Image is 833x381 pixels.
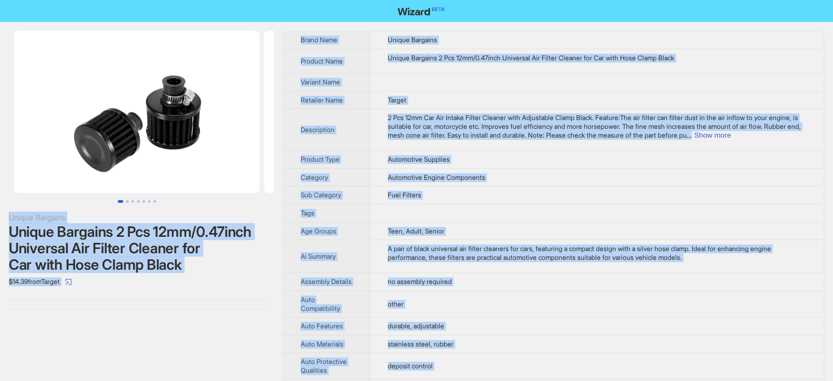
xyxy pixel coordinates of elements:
[388,227,444,235] span: Teen, Adult, Senior
[126,200,129,203] button: Go to slide 2
[388,173,485,181] span: Automotive Engine Components
[301,209,314,217] span: Tags
[388,36,437,44] span: Unique Bargains
[301,295,340,312] span: Auto Compatibility
[131,200,134,203] button: Go to slide 3
[388,155,450,163] span: Automotive Supplies
[301,277,352,286] span: Assembly Details
[9,224,265,273] div: Unique Bargains 2 Pcs 12mm/0.47inch Universal Air Filter Cleaner for Car with Hose Clamp Black
[388,362,433,370] span: deposit control
[301,57,343,65] span: Product Name
[388,340,453,348] span: stainless steel, rubber
[301,78,340,86] span: Variant Name
[153,200,156,203] button: Go to slide 7
[301,322,343,330] span: Auto Features
[9,212,265,224] div: Unique Bargains
[148,200,151,203] button: Go to slide 6
[301,191,341,199] span: Sub Category
[301,96,343,104] span: Retailer Name
[301,357,347,374] span: Auto Protective Qualities
[264,31,509,193] img: Unique Bargains 2 Pcs 12mm/0.47inch Universal Air Filter Cleaner for Car with Hose Clamp Black im...
[14,31,260,193] img: Unique Bargains 2 Pcs 12mm/0.47inch Universal Air Filter Cleaner for Car with Hose Clamp Black im...
[388,244,806,261] div: A pair of black universal air filter cleaners for cars, featuring a compact design with a silver ...
[388,300,404,308] span: other
[388,113,806,139] div: 2 Pcs 12mm Car Air Intake Filter Cleaner with Adjustable Clamp Black. Feature:The air filter can ...
[301,126,335,134] span: Description
[301,340,343,348] span: Auto Materials
[301,173,328,181] span: Category
[301,155,340,163] span: Product Type
[388,54,806,62] div: Unique Bargains 2 Pcs 12mm/0.47inch Universal Air Filter Cleaner for Car with Hose Clamp Black
[388,277,452,286] span: no assembly required
[388,96,406,104] span: Target
[65,278,72,285] span: select
[301,252,336,260] span: Ai Summary
[142,200,145,203] button: Go to slide 5
[137,200,140,203] button: Go to slide 4
[388,322,444,330] span: durable, adjustable
[388,191,421,199] span: Fuel Filters
[388,113,801,139] span: 2 Pcs 12mm Car Air Intake Filter Cleaner with Adjustable Clamp Black. Feature:The air filter can ...
[694,131,731,139] button: Expand
[301,227,336,235] span: Age Groups
[301,36,337,44] span: Brand Name
[687,131,692,139] span: ...
[9,273,265,291] div: $14.39 from Target
[118,200,123,203] button: Go to slide 1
